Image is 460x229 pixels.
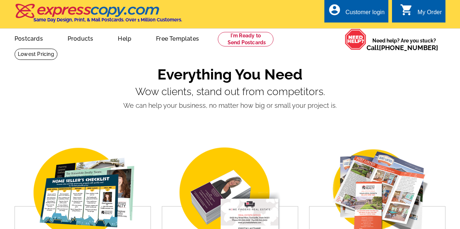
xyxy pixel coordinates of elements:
[106,29,143,46] a: Help
[379,44,438,52] a: [PHONE_NUMBER]
[345,9,385,19] div: Customer login
[56,29,105,46] a: Products
[400,8,442,17] a: shopping_cart My Order
[367,37,442,52] span: Need help? Are you stuck?
[400,3,413,16] i: shopping_cart
[417,9,442,19] div: My Order
[328,8,385,17] a: account_circle Customer login
[328,3,341,16] i: account_circle
[3,29,55,46] a: Postcards
[15,86,445,98] p: Wow clients, stand out from competitors.
[15,66,445,83] h1: Everything You Need
[144,29,211,46] a: Free Templates
[15,101,445,110] p: We can help your business, no matter how big or small your project is.
[345,29,367,50] img: help
[33,17,182,23] h4: Same Day Design, Print, & Mail Postcards. Over 1 Million Customers.
[367,44,438,52] span: Call
[15,9,182,23] a: Same Day Design, Print, & Mail Postcards. Over 1 Million Customers.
